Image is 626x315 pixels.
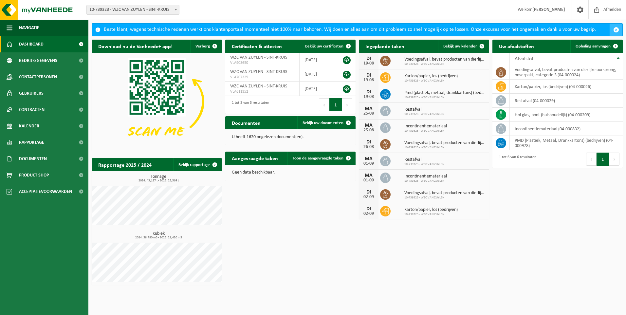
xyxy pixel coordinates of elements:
span: 10-739323 - WZC VAN ZUYLEN [404,112,444,116]
span: Incontinentiemateriaal [404,174,447,179]
div: 26-08 [362,145,375,149]
div: DI [362,73,375,78]
div: 25-08 [362,111,375,116]
span: Bedrijfsgegevens [19,52,57,69]
div: MA [362,173,375,178]
td: restafval (04-000029) [510,94,623,108]
span: 10-739323 - WZC VAN ZUYLEN [404,62,486,66]
div: 19-08 [362,95,375,99]
div: DI [362,89,375,95]
span: 2024: 43,187 t - 2025: 23,569 t [95,179,222,182]
span: Product Shop [19,167,49,183]
div: 01-09 [362,161,375,166]
p: Geen data beschikbaar. [232,170,349,175]
span: Gebruikers [19,85,44,102]
span: Bekijk uw kalender [443,44,477,48]
h2: Ingeplande taken [359,40,411,52]
span: Bekijk uw certificaten [305,44,343,48]
div: 1 tot 6 van 6 resultaten [496,152,536,166]
span: Karton/papier, los (bedrijven) [404,74,458,79]
span: Voedingsafval, bevat producten van dierlijke oorsprong, onverpakt, categorie 3 [404,140,486,146]
div: 25-08 [362,128,375,133]
div: DI [362,190,375,195]
span: Restafval [404,107,444,112]
h2: Rapportage 2025 / 2024 [92,158,158,171]
td: hol glas, bont (huishoudelijk) (04-000209) [510,108,623,122]
span: Voedingsafval, bevat producten van dierlijke oorsprong, onverpakt, categorie 3 [404,191,486,196]
span: 10-739323 - WZC VAN ZUYLEN [404,162,444,166]
h2: Uw afvalstoffen [492,40,541,52]
span: Pmd (plastiek, metaal, drankkartons) (bedrijven) [404,90,486,96]
a: Ophaling aanvragen [570,40,622,53]
span: Rapportage [19,134,44,151]
div: DI [362,139,375,145]
span: 10-739323 - WZC VAN ZUYLEN - SINT-KRUIS [86,5,179,15]
span: WZC VAN ZUYLEN - SINT-KRUIS [230,55,287,60]
td: [DATE] [300,82,334,96]
span: 10-739323 - WZC VAN ZUYLEN [404,179,447,183]
span: Navigatie [19,20,39,36]
td: voedingsafval, bevat producten van dierlijke oorsprong, onverpakt, categorie 3 (04-000024) [510,65,623,80]
a: Toon de aangevraagde taken [287,152,355,165]
span: 10-739323 - WZC VAN ZUYLEN [404,79,458,83]
span: Toon de aangevraagde taken [293,156,343,160]
h2: Aangevraagde taken [225,152,285,164]
button: 1 [329,98,342,111]
strong: [PERSON_NAME] [532,7,565,12]
h3: Tonnage [95,175,222,182]
a: Bekijk uw certificaten [300,40,355,53]
div: 19-08 [362,61,375,66]
td: PMD (Plastiek, Metaal, Drankkartons) (bedrijven) (04-000978) [510,136,623,150]
a: Bekijk rapportage [173,158,221,171]
button: 1 [597,153,609,166]
div: Beste klant, wegens technische redenen werkt ons klantenportaal momenteel niet 100% naar behoren.... [104,24,610,36]
button: Next [342,98,352,111]
button: Previous [319,98,329,111]
div: 02-09 [362,195,375,199]
td: karton/papier, los (bedrijven) (04-000026) [510,80,623,94]
a: Bekijk uw kalender [438,40,488,53]
h2: Documenten [225,116,267,129]
span: Restafval [404,157,444,162]
span: 10-739323 - WZC VAN ZUYLEN [404,146,486,150]
div: 01-09 [362,178,375,183]
img: Download de VHEPlus App [92,53,222,151]
span: Documenten [19,151,47,167]
span: 2024: 38,780 m3 - 2025: 21,420 m3 [95,236,222,239]
div: MA [362,106,375,111]
div: MA [362,123,375,128]
td: [DATE] [300,53,334,67]
button: Verberg [190,40,221,53]
span: VLA707329 [230,75,294,80]
p: U heeft 1620 ongelezen document(en). [232,135,349,139]
a: Bekijk uw documenten [297,116,355,129]
span: Voedingsafval, bevat producten van dierlijke oorsprong, onverpakt, categorie 3 [404,57,486,62]
h2: Download nu de Vanheede+ app! [92,40,179,52]
span: Verberg [195,44,210,48]
button: Previous [586,153,597,166]
span: Dashboard [19,36,44,52]
span: Acceptatievoorwaarden [19,183,72,200]
td: [DATE] [300,67,334,82]
span: WZC VAN ZUYLEN - SINT-KRUIS [230,84,287,89]
span: Incontinentiemateriaal [404,124,447,129]
div: MA [362,156,375,161]
h2: Certificaten & attesten [225,40,288,52]
span: Afvalstof [515,56,533,62]
span: Contracten [19,102,45,118]
span: WZC VAN ZUYLEN - SINT-KRUIS [230,69,287,74]
span: 10-739323 - WZC VAN ZUYLEN - SINT-KRUIS [87,5,179,14]
div: DI [362,206,375,212]
button: Next [609,153,619,166]
h3: Kubiek [95,232,222,239]
span: 10-739323 - WZC VAN ZUYLEN [404,213,458,216]
span: Karton/papier, los (bedrijven) [404,207,458,213]
div: 19-08 [362,78,375,83]
div: 02-09 [362,212,375,216]
span: VLA611352 [230,89,294,94]
span: Contactpersonen [19,69,57,85]
span: Kalender [19,118,39,134]
span: 10-739323 - WZC VAN ZUYLEN [404,196,486,200]
span: 10-739323 - WZC VAN ZUYLEN [404,129,447,133]
span: Ophaling aanvragen [576,44,611,48]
